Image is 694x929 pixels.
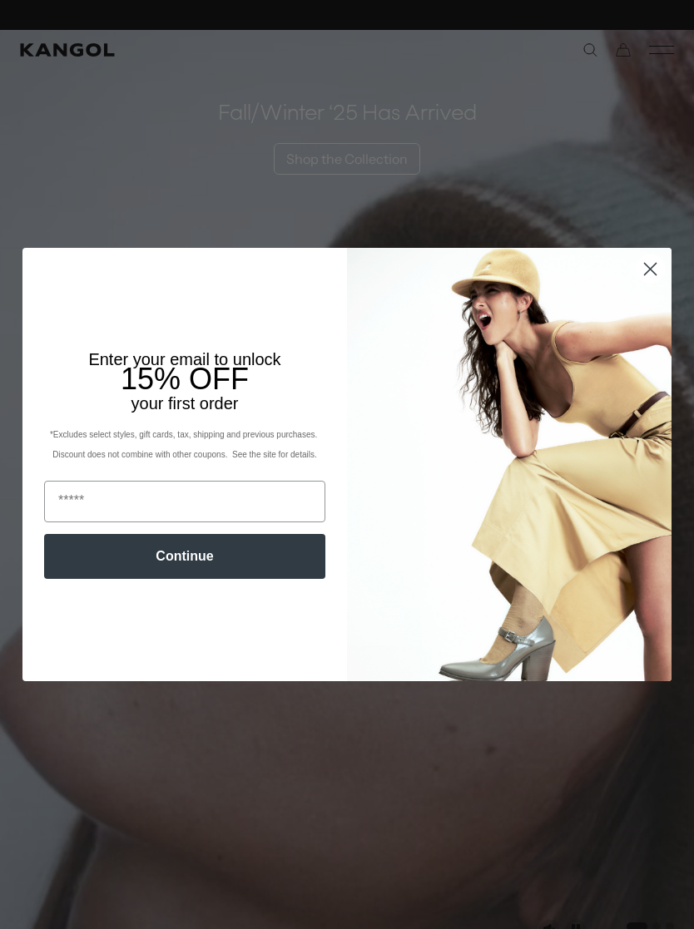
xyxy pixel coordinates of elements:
span: *Excludes select styles, gift cards, tax, shipping and previous purchases. Discount does not comb... [50,430,320,459]
button: Continue [44,534,325,579]
span: 15% OFF [121,362,249,396]
button: Close dialog [636,254,665,284]
input: Email [44,481,325,522]
img: 93be19ad-e773-4382-80b9-c9d740c9197f.jpeg [347,248,672,680]
span: Enter your email to unlock [88,350,280,368]
span: your first order [131,394,239,413]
